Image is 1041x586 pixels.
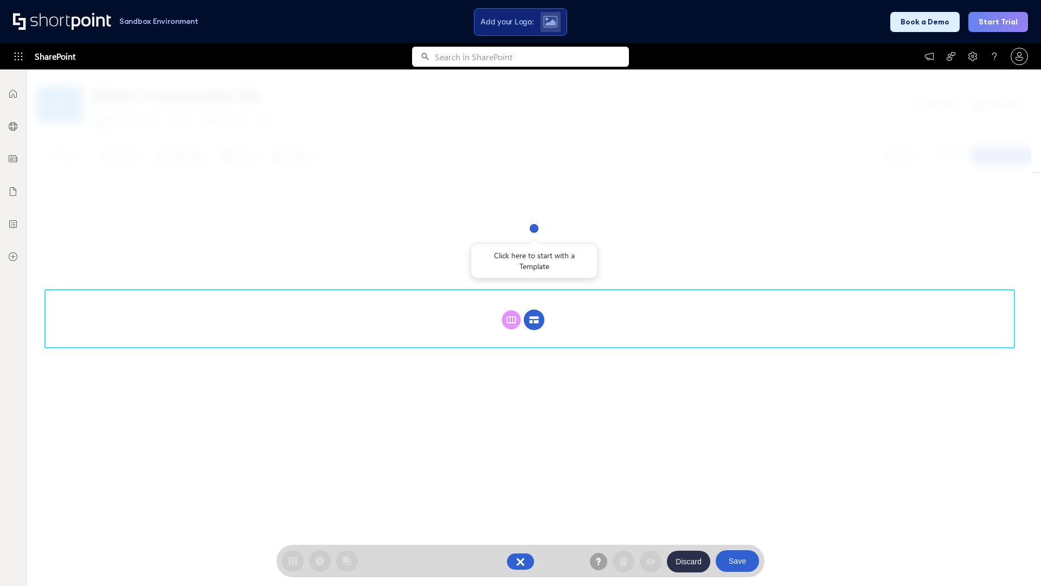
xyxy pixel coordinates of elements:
button: Save [716,550,759,572]
span: Add your Logo: [480,17,534,27]
input: Search in SharePoint [435,47,629,67]
span: SharePoint [35,43,75,69]
button: Start Trial [968,12,1028,32]
button: Book a Demo [890,12,960,32]
h1: Sandbox Environment [119,18,198,24]
iframe: Chat Widget [987,534,1041,586]
button: Discard [667,551,710,572]
img: Upload logo [543,16,557,28]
